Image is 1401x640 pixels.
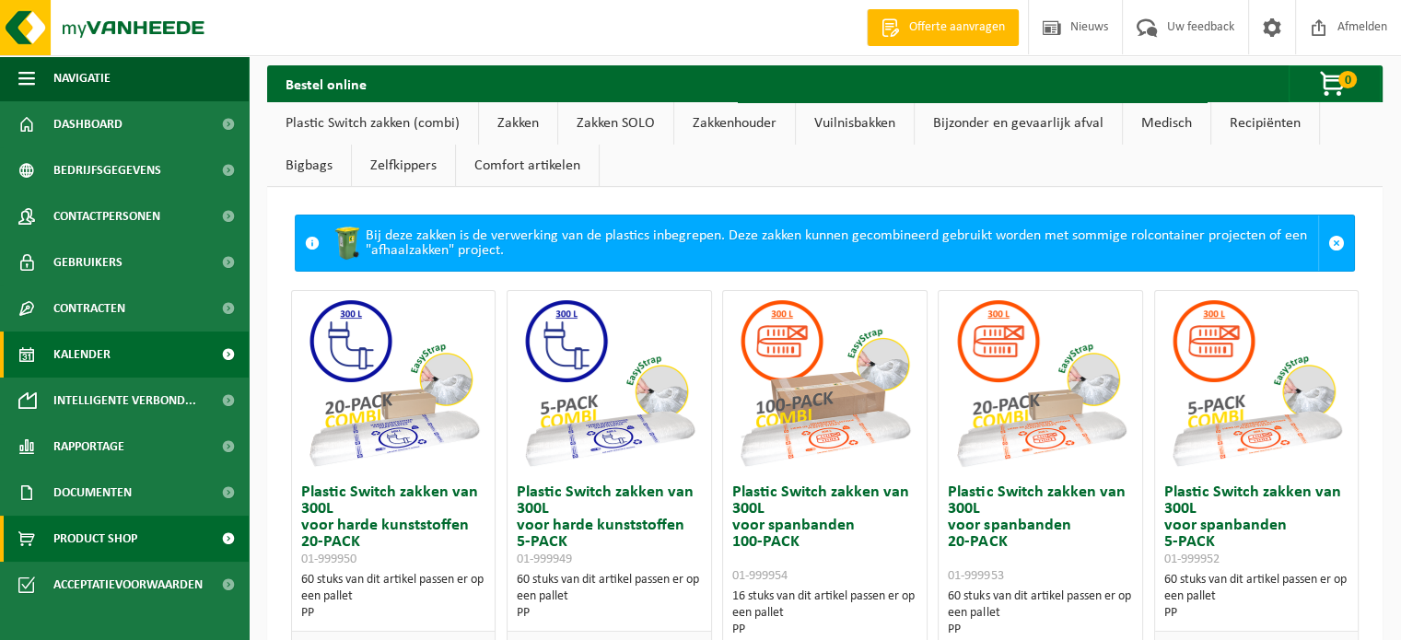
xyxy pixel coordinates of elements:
img: 01-999949 [517,291,701,475]
button: 0 [1289,65,1381,102]
a: Zakken SOLO [558,102,673,145]
img: 01-999954 [732,291,916,475]
span: Gebruikers [53,239,123,285]
h3: Plastic Switch zakken van 300L voor harde kunststoffen 5-PACK [517,484,701,567]
span: Bedrijfsgegevens [53,147,161,193]
span: Intelligente verbond... [53,378,196,424]
span: Contracten [53,285,125,332]
img: 01-999950 [301,291,485,475]
span: Dashboard [53,101,123,147]
div: 60 stuks van dit artikel passen er op een pallet [517,572,701,622]
a: Bijzonder en gevaarlijk afval [915,102,1122,145]
span: Contactpersonen [53,193,160,239]
span: Rapportage [53,424,124,470]
div: PP [948,622,1132,638]
a: Zakkenhouder [674,102,795,145]
span: Navigatie [53,55,111,101]
div: 60 stuks van dit artikel passen er op een pallet [301,572,485,622]
span: Documenten [53,470,132,516]
a: Recipiënten [1211,102,1319,145]
h2: Bestel online [267,65,385,101]
div: 60 stuks van dit artikel passen er op een pallet [1164,572,1348,622]
span: Offerte aanvragen [905,18,1010,37]
span: 01-999953 [948,569,1003,583]
span: Acceptatievoorwaarden [53,562,203,608]
h3: Plastic Switch zakken van 300L voor harde kunststoffen 20-PACK [301,484,485,567]
span: 01-999954 [732,569,788,583]
a: Zelfkippers [352,145,455,187]
span: 01-999950 [301,553,356,566]
span: Product Shop [53,516,137,562]
span: Kalender [53,332,111,378]
h3: Plastic Switch zakken van 300L voor spanbanden 5-PACK [1164,484,1348,567]
div: PP [732,622,916,638]
a: Offerte aanvragen [867,9,1019,46]
h3: Plastic Switch zakken van 300L voor spanbanden 20-PACK [948,484,1132,584]
a: Comfort artikelen [456,145,599,187]
img: 01-999952 [1164,291,1348,475]
div: 16 stuks van dit artikel passen er op een pallet [732,588,916,638]
a: Medisch [1123,102,1210,145]
span: 01-999949 [517,553,572,566]
a: Zakken [479,102,557,145]
div: PP [1164,605,1348,622]
a: Vuilnisbakken [796,102,914,145]
div: Bij deze zakken is de verwerking van de plastics inbegrepen. Deze zakken kunnen gecombineerd gebr... [329,215,1318,271]
a: Plastic Switch zakken (combi) [267,102,478,145]
img: WB-0240-HPE-GN-50.png [329,225,366,262]
h3: Plastic Switch zakken van 300L voor spanbanden 100-PACK [732,484,916,584]
a: Sluit melding [1318,215,1354,271]
img: 01-999953 [949,291,1133,475]
div: PP [301,605,485,622]
span: 01-999952 [1164,553,1220,566]
div: PP [517,605,701,622]
a: Bigbags [267,145,351,187]
span: 0 [1338,71,1357,88]
div: 60 stuks van dit artikel passen er op een pallet [948,588,1132,638]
